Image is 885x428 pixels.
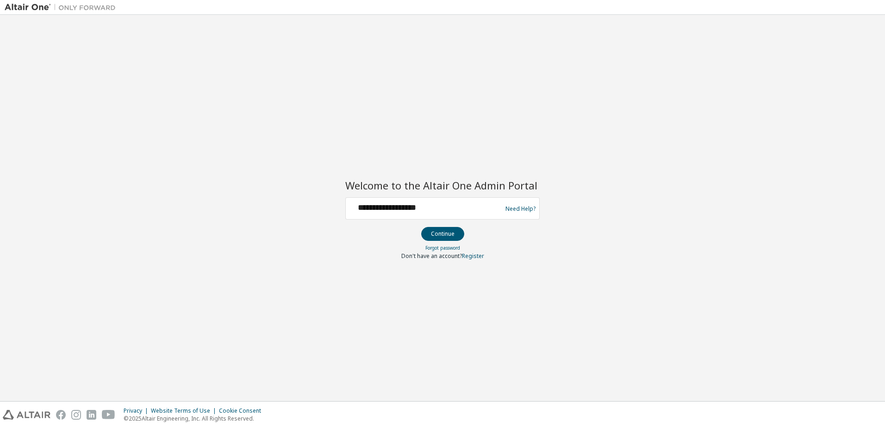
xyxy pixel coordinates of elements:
img: altair_logo.svg [3,410,50,420]
a: Need Help? [505,208,536,209]
span: Don't have an account? [401,252,462,260]
img: Altair One [5,3,120,12]
img: facebook.svg [56,410,66,420]
a: Forgot password [425,245,460,251]
h2: Welcome to the Altair One Admin Portal [345,179,540,192]
div: Privacy [124,407,151,415]
a: Register [462,252,484,260]
img: youtube.svg [102,410,115,420]
div: Website Terms of Use [151,407,219,415]
img: instagram.svg [71,410,81,420]
div: Cookie Consent [219,407,267,415]
button: Continue [421,227,464,241]
img: linkedin.svg [87,410,96,420]
p: © 2025 Altair Engineering, Inc. All Rights Reserved. [124,415,267,422]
